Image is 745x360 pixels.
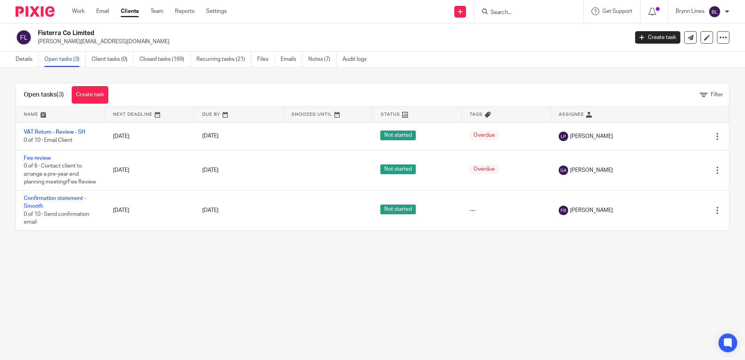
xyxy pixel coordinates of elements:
[96,7,109,15] a: Email
[92,52,134,67] a: Client tasks (0)
[281,52,302,67] a: Emails
[202,208,219,213] span: [DATE]
[38,38,623,46] p: [PERSON_NAME][EMAIL_ADDRESS][DOMAIN_NAME]
[24,196,86,209] a: Confirmation statement - Smooth
[257,52,275,67] a: Files
[196,52,251,67] a: Recurring tasks (21)
[676,7,704,15] p: Brynn Lines
[16,52,39,67] a: Details
[206,7,227,15] a: Settings
[105,190,194,230] td: [DATE]
[470,206,543,214] div: ---
[24,164,96,185] span: 0 of 6 · Contact client to arrange a pre-year end planning meeting/Fee Review
[342,52,372,67] a: Audit logs
[308,52,337,67] a: Notes (7)
[470,164,499,174] span: Overdue
[72,7,85,15] a: Work
[380,164,416,174] span: Not started
[24,212,89,225] span: 0 of 10 · Send confirmation email
[708,5,721,18] img: svg%3E
[38,29,506,37] h2: Fisterra Co Limited
[24,91,64,99] h1: Open tasks
[490,9,560,16] input: Search
[559,132,568,141] img: svg%3E
[380,205,416,214] span: Not started
[291,112,332,116] span: Snoozed Until
[105,150,194,190] td: [DATE]
[381,112,400,116] span: Status
[635,31,680,44] a: Create task
[570,132,613,140] span: [PERSON_NAME]
[175,7,194,15] a: Reports
[711,92,723,97] span: Filter
[380,131,416,140] span: Not started
[150,7,163,15] a: Team
[16,6,55,17] img: Pixie
[202,134,219,139] span: [DATE]
[24,155,51,161] a: Fee review
[44,52,86,67] a: Open tasks (3)
[202,168,219,173] span: [DATE]
[105,122,194,150] td: [DATE]
[24,138,72,143] span: 0 of 10 · Email Client
[470,112,483,116] span: Tags
[56,92,64,98] span: (3)
[139,52,191,67] a: Closed tasks (169)
[121,7,139,15] a: Clients
[570,166,613,174] span: [PERSON_NAME]
[559,206,568,215] img: svg%3E
[559,166,568,175] img: svg%3E
[470,131,499,140] span: Overdue
[72,86,108,104] a: Create task
[602,9,632,14] span: Get Support
[570,206,613,214] span: [PERSON_NAME]
[24,129,85,135] a: VAT Return - Review - SH
[16,29,32,46] img: svg%3E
